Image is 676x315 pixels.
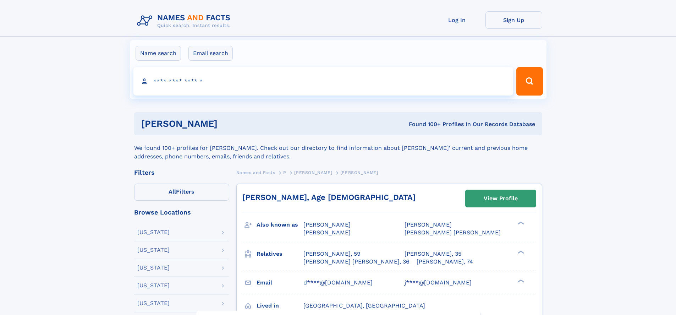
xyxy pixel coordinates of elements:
h1: [PERSON_NAME] [141,119,313,128]
span: [PERSON_NAME] [303,221,351,228]
span: [GEOGRAPHIC_DATA], [GEOGRAPHIC_DATA] [303,302,425,309]
h3: Email [257,277,303,289]
a: [PERSON_NAME] [PERSON_NAME], 36 [303,258,410,266]
h3: Relatives [257,248,303,260]
button: Search Button [516,67,543,96]
span: [PERSON_NAME] [405,221,452,228]
a: [PERSON_NAME], 35 [405,250,461,258]
div: [US_STATE] [137,247,170,253]
a: [PERSON_NAME], 59 [303,250,361,258]
div: [US_STATE] [137,229,170,235]
span: [PERSON_NAME] [294,170,332,175]
h3: Also known as [257,219,303,231]
label: Name search [136,46,181,61]
a: [PERSON_NAME], Age [DEMOGRAPHIC_DATA] [242,193,416,202]
a: Sign Up [485,11,542,29]
h3: Lived in [257,300,303,312]
img: Logo Names and Facts [134,11,236,31]
span: P [283,170,286,175]
a: View Profile [466,190,536,207]
a: [PERSON_NAME], 74 [417,258,473,266]
a: [PERSON_NAME] [294,168,332,177]
div: [US_STATE] [137,265,170,271]
div: We found 100+ profiles for [PERSON_NAME]. Check out our directory to find information about [PERS... [134,135,542,161]
div: Found 100+ Profiles In Our Records Database [313,120,535,128]
div: [US_STATE] [137,300,170,306]
a: Log In [429,11,485,29]
span: All [169,188,176,195]
div: [US_STATE] [137,283,170,288]
div: View Profile [484,190,518,207]
label: Email search [188,46,233,61]
span: [PERSON_NAME] [303,229,351,236]
input: search input [133,67,513,96]
span: [PERSON_NAME] [PERSON_NAME] [405,229,501,236]
div: ❯ [516,250,524,254]
a: P [283,168,286,177]
div: ❯ [516,221,524,226]
span: [PERSON_NAME] [340,170,378,175]
div: Filters [134,169,229,176]
div: Browse Locations [134,209,229,216]
a: Names and Facts [236,168,275,177]
div: ❯ [516,278,524,283]
label: Filters [134,184,229,201]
